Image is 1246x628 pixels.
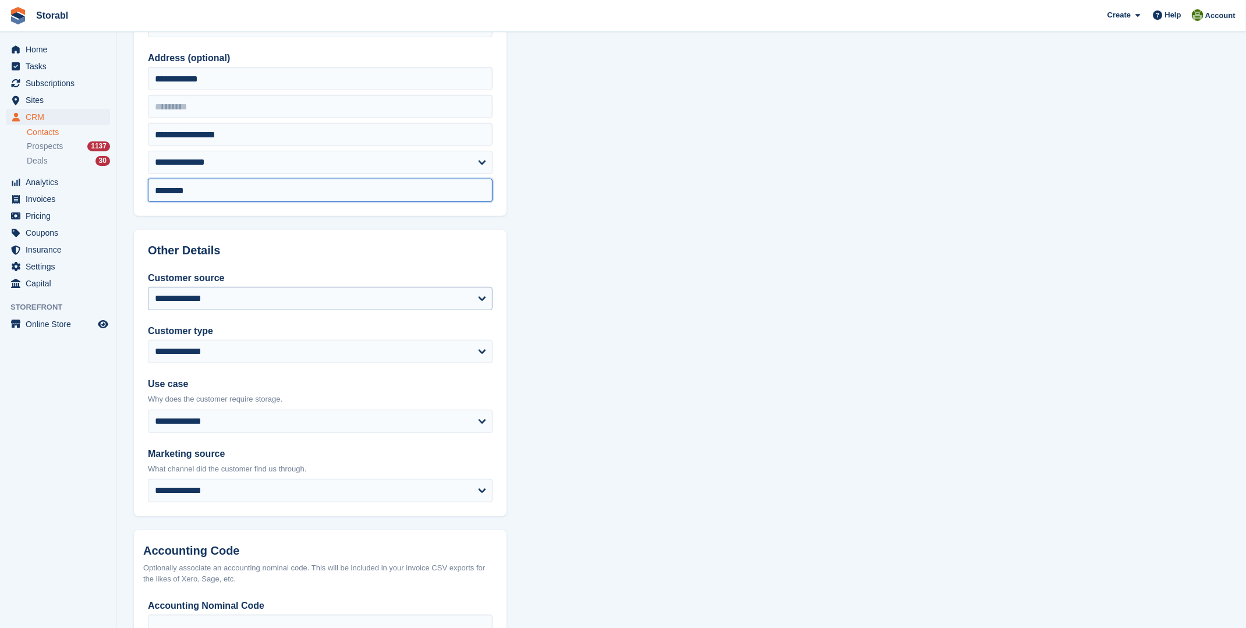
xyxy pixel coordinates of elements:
span: Capital [26,275,95,292]
img: stora-icon-8386f47178a22dfd0bd8f6a31ec36ba5ce8667c1dd55bd0f319d3a0aa187defe.svg [9,7,27,24]
a: Prospects 1137 [27,140,110,152]
img: Shurrelle Harrington [1192,9,1203,21]
a: Preview store [96,317,110,331]
span: Subscriptions [26,75,95,91]
span: Home [26,41,95,58]
a: menu [6,109,110,125]
p: What channel did the customer find us through. [148,463,493,475]
span: Analytics [26,174,95,190]
div: 30 [95,156,110,166]
a: menu [6,41,110,58]
label: Address (optional) [148,51,493,65]
a: menu [6,258,110,275]
label: Marketing source [148,447,493,461]
a: menu [6,208,110,224]
a: menu [6,75,110,91]
span: Tasks [26,58,95,74]
h2: Other Details [148,244,493,257]
a: menu [6,275,110,292]
span: Prospects [27,141,63,152]
label: Use case [148,377,493,391]
a: menu [6,242,110,258]
span: Insurance [26,242,95,258]
span: Pricing [26,208,95,224]
span: Help [1165,9,1181,21]
a: menu [6,92,110,108]
a: menu [6,191,110,207]
a: menu [6,58,110,74]
span: Deals [27,155,48,166]
span: CRM [26,109,95,125]
span: Coupons [26,225,95,241]
div: Optionally associate an accounting nominal code. This will be included in your invoice CSV export... [143,562,497,585]
a: Deals 30 [27,155,110,167]
span: Invoices [26,191,95,207]
span: Online Store [26,316,95,332]
a: menu [6,225,110,241]
span: Create [1107,9,1131,21]
label: Customer type [148,324,493,338]
span: Sites [26,92,95,108]
div: 1137 [87,141,110,151]
a: menu [6,174,110,190]
span: Settings [26,258,95,275]
label: Customer source [148,271,493,285]
span: Storefront [10,301,116,313]
h2: Accounting Code [143,544,497,558]
label: Accounting Nominal Code [148,599,493,613]
span: Account [1205,10,1236,22]
a: Storabl [31,6,73,25]
a: Contacts [27,127,110,138]
p: Why does the customer require storage. [148,393,493,405]
a: menu [6,316,110,332]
